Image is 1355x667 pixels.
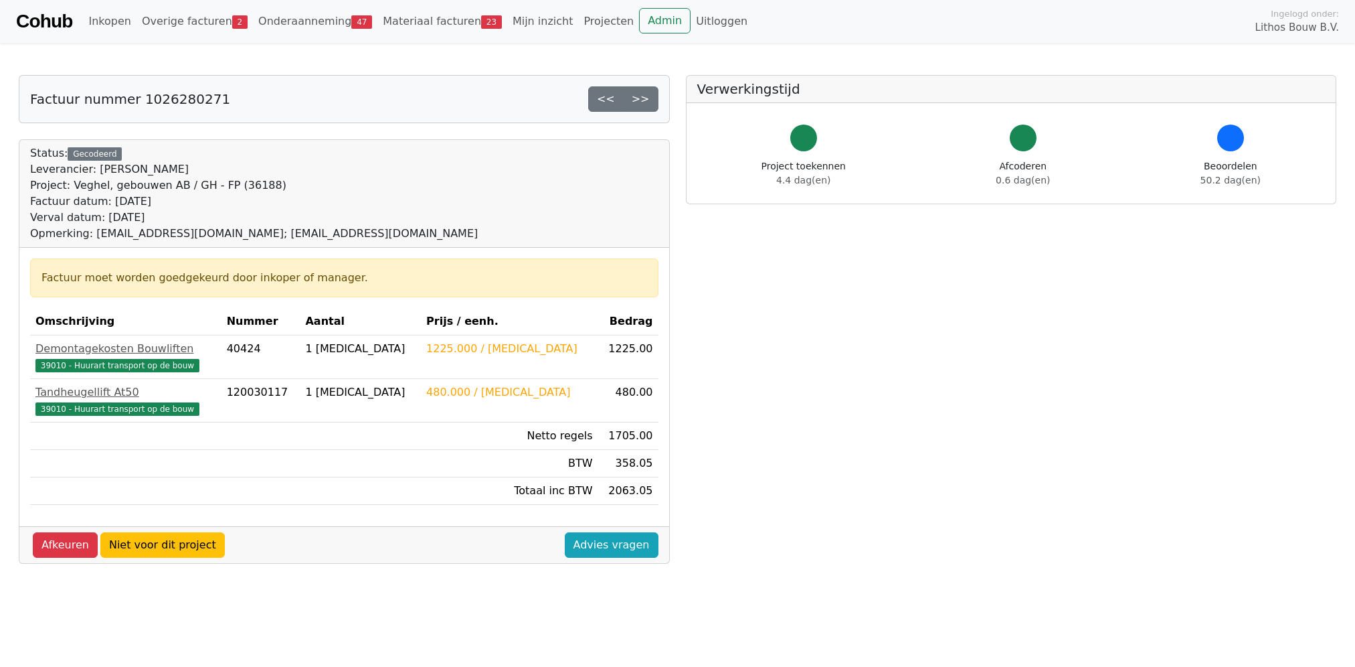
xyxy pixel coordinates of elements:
[996,175,1050,186] span: 0.6 dag(en)
[30,91,230,107] h5: Factuur nummer 1026280271
[507,8,579,35] a: Mijn inzicht
[30,161,478,177] div: Leverancier: [PERSON_NAME]
[232,15,248,29] span: 2
[691,8,753,35] a: Uitloggen
[697,81,1326,97] h5: Verwerkingstijd
[578,8,639,35] a: Projecten
[421,308,598,336] th: Prijs / eenh.
[1200,159,1261,188] div: Beoordelen
[41,270,647,286] div: Factuur moet worden goedgekeurd door inkoper of manager.
[221,308,300,336] th: Nummer
[421,477,598,505] td: Totaal inc BTW
[305,384,416,400] div: 1 [MEDICAL_DATA]
[598,477,658,505] td: 2063.05
[30,226,478,242] div: Opmerking: [EMAIL_ADDRESS][DOMAIN_NAME]; [EMAIL_ADDRESS][DOMAIN_NAME]
[1255,20,1339,35] span: Lithos Bouw B.V.
[996,159,1050,188] div: Afcoderen
[300,308,421,336] th: Aantal
[761,159,846,188] div: Project toekennen
[598,450,658,477] td: 358.05
[30,194,478,210] div: Factuur datum: [DATE]
[598,308,658,336] th: Bedrag
[221,379,300,423] td: 120030117
[35,359,199,372] span: 39010 - Huurart transport op de bouw
[305,341,416,357] div: 1 [MEDICAL_DATA]
[776,175,830,186] span: 4.4 dag(en)
[35,341,216,357] div: Demontagekosten Bouwliften
[351,15,372,29] span: 47
[35,341,216,373] a: Demontagekosten Bouwliften39010 - Huurart transport op de bouw
[1200,175,1261,186] span: 50.2 dag(en)
[377,8,507,35] a: Materiaal facturen23
[30,308,221,336] th: Omschrijving
[83,8,136,35] a: Inkopen
[33,532,98,558] a: Afkeuren
[68,147,122,161] div: Gecodeerd
[100,532,225,558] a: Niet voor dit project
[30,210,478,226] div: Verval datum: [DATE]
[598,379,658,423] td: 480.00
[16,5,72,38] a: Cohub
[639,8,691,33] a: Admin
[426,384,592,400] div: 480.000 / [MEDICAL_DATA]
[35,384,216,417] a: Tandheugellift At5039010 - Huurart transport op de bouw
[253,8,377,35] a: Onderaanneming47
[1271,7,1339,20] span: Ingelogd onder:
[421,423,598,450] td: Netto regels
[426,341,592,357] div: 1225.000 / [MEDICAL_DATA]
[30,177,478,194] div: Project: Veghel, gebouwen AB / GH - FP (36188)
[598,336,658,379] td: 1225.00
[35,402,199,416] span: 39010 - Huurart transport op de bouw
[588,86,624,112] a: <<
[137,8,253,35] a: Overige facturen2
[623,86,658,112] a: >>
[481,15,502,29] span: 23
[35,384,216,400] div: Tandheugellift At50
[221,336,300,379] td: 40424
[421,450,598,477] td: BTW
[565,532,658,558] a: Advies vragen
[598,423,658,450] td: 1705.00
[30,145,478,242] div: Status:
